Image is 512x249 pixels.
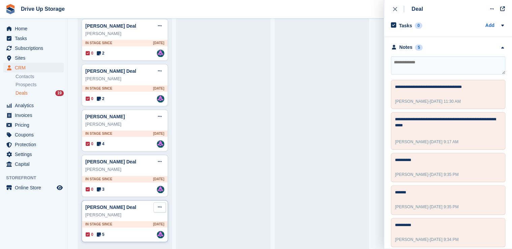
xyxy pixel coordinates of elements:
[3,150,64,159] a: menu
[85,114,125,119] a: [PERSON_NAME]
[395,172,459,178] div: -
[395,205,428,209] span: [PERSON_NAME]
[430,172,459,177] span: [DATE] 9:35 PM
[395,172,428,177] span: [PERSON_NAME]
[3,120,64,130] a: menu
[97,96,105,102] span: 2
[97,50,105,56] span: 2
[16,82,36,88] span: Prospects
[15,34,55,43] span: Tasks
[85,23,136,29] a: [PERSON_NAME] Deal
[85,68,136,74] a: [PERSON_NAME] Deal
[5,4,16,14] img: stora-icon-8386f47178a22dfd0bd8f6a31ec36ba5ce8667c1dd55bd0f319d3a0aa187defe.svg
[3,34,64,43] a: menu
[18,3,67,14] a: Drive Up Storage
[395,204,459,210] div: -
[153,40,164,45] span: [DATE]
[399,23,412,29] h2: Tasks
[16,90,28,96] span: Deals
[97,231,105,238] span: 5
[157,140,164,148] img: Andy
[485,22,494,30] a: Add
[85,205,136,210] a: [PERSON_NAME] Deal
[15,63,55,72] span: CRM
[86,231,93,238] span: 0
[86,141,93,147] span: 0
[395,98,461,104] div: -
[85,40,112,45] span: In stage since
[430,237,459,242] span: [DATE] 9:34 PM
[15,183,55,192] span: Online Store
[85,222,112,227] span: In stage since
[85,121,164,128] div: [PERSON_NAME]
[430,205,459,209] span: [DATE] 9:35 PM
[85,131,112,136] span: In stage since
[15,43,55,53] span: Subscriptions
[415,23,423,29] div: 0
[15,53,55,63] span: Sites
[85,86,112,91] span: In stage since
[15,111,55,120] span: Invoices
[97,186,105,192] span: 3
[3,43,64,53] a: menu
[86,50,93,56] span: 0
[3,24,64,33] a: menu
[15,140,55,149] span: Protection
[157,95,164,102] img: Andy
[153,222,164,227] span: [DATE]
[15,24,55,33] span: Home
[153,131,164,136] span: [DATE]
[157,186,164,193] img: Andy
[3,159,64,169] a: menu
[16,90,64,97] a: Deals 19
[15,159,55,169] span: Capital
[86,186,93,192] span: 0
[3,53,64,63] a: menu
[395,99,428,104] span: [PERSON_NAME]
[15,130,55,139] span: Coupons
[153,86,164,91] span: [DATE]
[85,166,164,173] div: [PERSON_NAME]
[411,5,423,13] div: Deal
[86,96,93,102] span: 0
[395,237,459,243] div: -
[3,140,64,149] a: menu
[415,44,423,51] div: 5
[15,150,55,159] span: Settings
[16,73,64,80] a: Contacts
[85,30,164,37] div: [PERSON_NAME]
[56,184,64,192] a: Preview store
[157,50,164,57] img: Andy
[85,159,136,164] a: [PERSON_NAME] Deal
[97,141,105,147] span: 4
[3,111,64,120] a: menu
[16,81,64,88] a: Prospects
[55,90,64,96] div: 19
[3,63,64,72] a: menu
[430,139,458,144] span: [DATE] 9:17 AM
[395,139,458,145] div: -
[395,139,428,144] span: [PERSON_NAME]
[157,231,164,238] img: Andy
[399,44,413,51] div: Notes
[395,237,428,242] span: [PERSON_NAME]
[85,177,112,182] span: In stage since
[15,120,55,130] span: Pricing
[6,175,67,181] span: Storefront
[430,99,461,104] span: [DATE] 11:30 AM
[3,101,64,110] a: menu
[15,101,55,110] span: Analytics
[3,183,64,192] a: menu
[153,177,164,182] span: [DATE]
[85,212,164,218] div: [PERSON_NAME]
[85,75,164,82] div: [PERSON_NAME]
[3,130,64,139] a: menu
